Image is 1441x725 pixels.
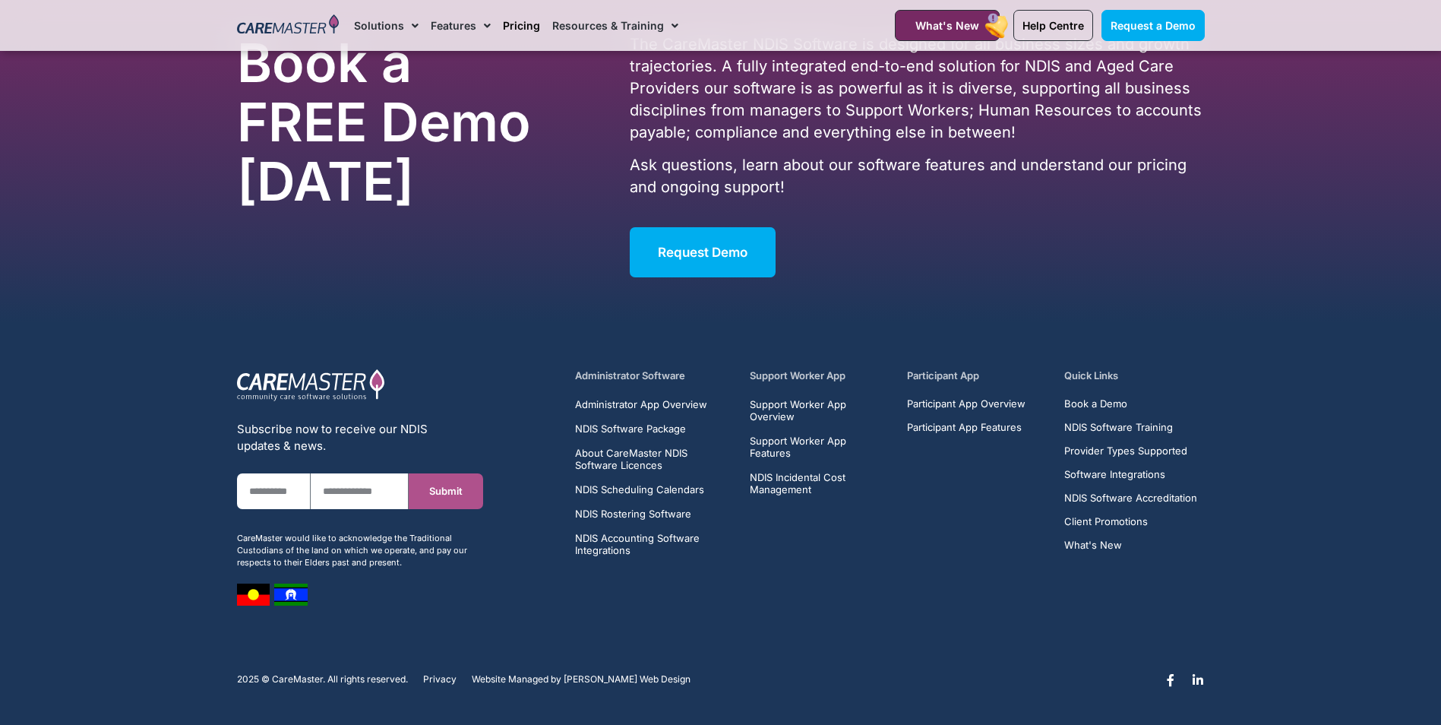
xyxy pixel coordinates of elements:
[750,435,890,459] a: Support Worker App Features
[564,674,690,685] a: [PERSON_NAME] Web Design
[1101,10,1205,41] a: Request a Demo
[1064,398,1197,410] a: Book a Demo
[1064,469,1165,480] span: Software Integrations
[237,369,385,402] img: CareMaster Logo Part
[1111,19,1196,32] span: Request a Demo
[750,398,890,423] a: Support Worker App Overview
[630,227,776,277] a: Request Demo
[1064,469,1197,480] a: Software Integrations
[1013,10,1093,41] a: Help Centre
[575,532,732,556] a: NDIS Accounting Software Integrations
[658,245,747,260] span: Request Demo
[575,508,691,520] span: NDIS Rostering Software
[1064,492,1197,504] a: NDIS Software Accreditation
[237,421,483,454] div: Subscribe now to receive our NDIS updates & news.
[1064,445,1187,457] span: Provider Types Supported
[907,398,1025,410] a: Participant App Overview
[423,674,457,685] a: Privacy
[575,398,707,410] span: Administrator App Overview
[575,447,732,471] a: About CareMaster NDIS Software Licences
[575,483,704,495] span: NDIS Scheduling Calendars
[1064,516,1148,527] span: Client Promotions
[750,471,890,495] a: NDIS Incidental Cost Management
[907,422,1025,433] a: Participant App Features
[1064,369,1204,383] h5: Quick Links
[750,369,890,383] h5: Support Worker App
[1022,19,1084,32] span: Help Centre
[237,532,483,568] div: CareMaster would like to acknowledge the Traditional Custodians of the land on which we operate, ...
[237,473,483,524] form: New Form
[1064,540,1197,551] a: What's New
[1064,422,1197,433] a: NDIS Software Training
[907,422,1022,433] span: Participant App Features
[237,584,270,606] img: image 7
[1064,445,1197,457] a: Provider Types Supported
[237,674,408,685] p: 2025 © CareMaster. All rights reserved.
[1064,516,1197,527] a: Client Promotions
[907,369,1047,383] h5: Participant App
[575,423,686,435] span: NDIS Software Package
[575,369,732,383] h5: Administrator Software
[630,33,1204,144] p: The CareMaster NDIS Software is designed for all business sizes and growth trajectories. A fully ...
[429,486,463,497] span: Submit
[1064,540,1122,551] span: What's New
[409,473,482,509] button: Submit
[472,674,561,685] span: Website Managed by
[575,398,732,410] a: Administrator App Overview
[895,10,1000,41] a: What's New
[575,423,732,435] a: NDIS Software Package
[237,33,551,211] h2: Book a FREE Demo [DATE]
[1064,422,1173,433] span: NDIS Software Training
[630,154,1204,198] p: Ask questions, learn about our software features and understand our pricing and ongoing support!
[915,19,979,32] span: What's New
[274,584,308,606] img: image 8
[575,483,732,495] a: NDIS Scheduling Calendars
[575,508,732,520] a: NDIS Rostering Software
[1064,398,1127,410] span: Book a Demo
[237,14,340,37] img: CareMaster Logo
